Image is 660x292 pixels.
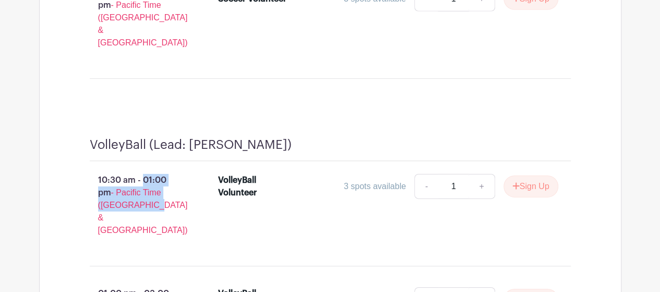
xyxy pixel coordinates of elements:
[98,1,188,47] span: - Pacific Time ([GEOGRAPHIC_DATA] & [GEOGRAPHIC_DATA])
[98,188,188,235] span: - Pacific Time ([GEOGRAPHIC_DATA] & [GEOGRAPHIC_DATA])
[90,137,292,153] h4: VolleyBall (Lead: [PERSON_NAME])
[414,174,438,199] a: -
[503,176,558,197] button: Sign Up
[218,174,291,199] div: VolleyBall Volunteer
[344,180,406,193] div: 3 spots available
[73,170,202,241] p: 10:30 am - 01:00 pm
[469,174,495,199] a: +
